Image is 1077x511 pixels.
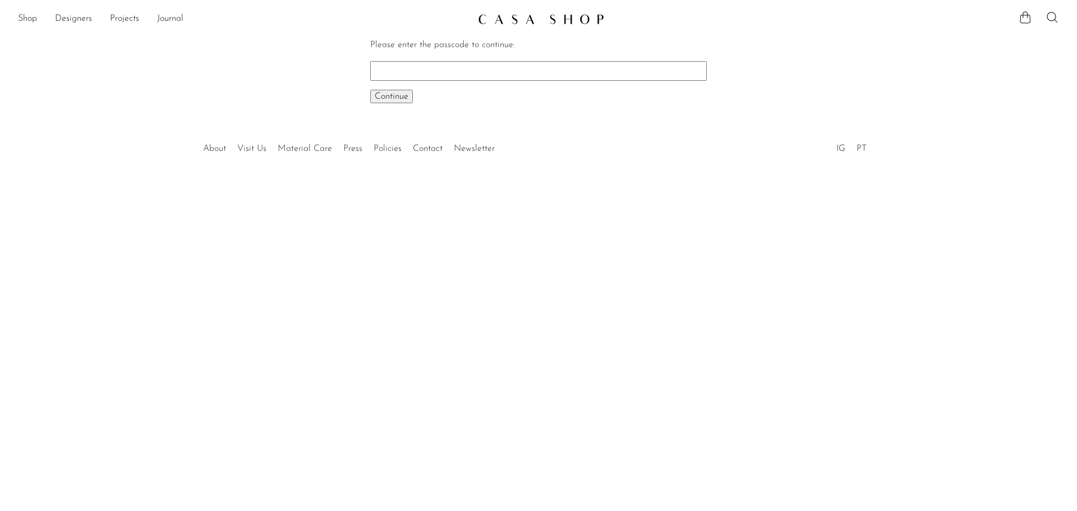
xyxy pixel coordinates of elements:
[836,144,845,153] a: IG
[55,12,92,26] a: Designers
[197,135,500,156] ul: Quick links
[343,144,362,153] a: Press
[18,12,37,26] a: Shop
[374,144,402,153] a: Policies
[237,144,266,153] a: Visit Us
[18,10,469,29] nav: Desktop navigation
[857,144,867,153] a: PT
[370,40,515,49] label: Please enter the passcode to continue:
[278,144,332,153] a: Material Care
[831,135,872,156] ul: Social Medias
[110,12,139,26] a: Projects
[157,12,183,26] a: Journal
[203,144,226,153] a: About
[413,144,443,153] a: Contact
[375,92,408,101] span: Continue
[370,90,413,103] button: Continue
[18,10,469,29] ul: NEW HEADER MENU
